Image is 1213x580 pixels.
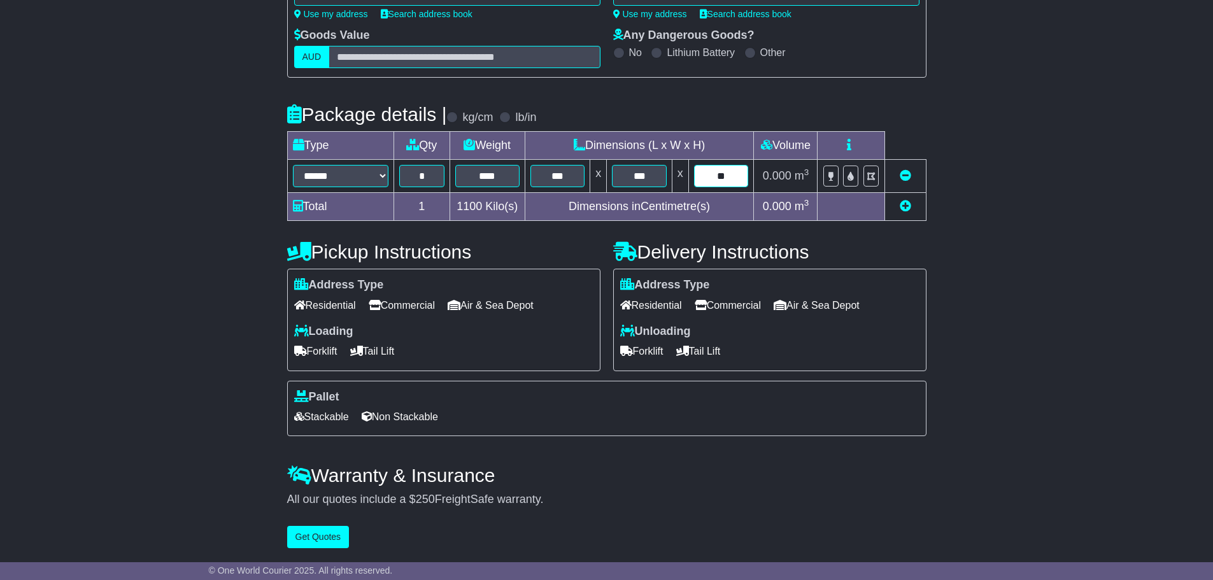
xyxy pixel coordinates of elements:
[695,295,761,315] span: Commercial
[667,46,735,59] label: Lithium Battery
[287,132,394,160] td: Type
[448,295,534,315] span: Air & Sea Depot
[294,325,353,339] label: Loading
[620,325,691,339] label: Unloading
[795,169,809,182] span: m
[525,193,754,221] td: Dimensions in Centimetre(s)
[416,493,435,506] span: 250
[804,167,809,177] sup: 3
[287,104,447,125] h4: Package details |
[209,565,393,576] span: © One World Courier 2025. All rights reserved.
[287,493,926,507] div: All our quotes include a $ FreightSafe warranty.
[294,407,349,427] span: Stackable
[394,132,450,160] td: Qty
[462,111,493,125] label: kg/cm
[294,341,337,361] span: Forklift
[795,200,809,213] span: m
[294,46,330,68] label: AUD
[676,341,721,361] span: Tail Lift
[774,295,860,315] span: Air & Sea Depot
[804,198,809,208] sup: 3
[287,241,600,262] h4: Pickup Instructions
[613,29,755,43] label: Any Dangerous Goods?
[287,465,926,486] h4: Warranty & Insurance
[450,193,525,221] td: Kilo(s)
[294,390,339,404] label: Pallet
[294,295,356,315] span: Residential
[760,46,786,59] label: Other
[294,9,368,19] a: Use my address
[381,9,472,19] a: Search address book
[629,46,642,59] label: No
[515,111,536,125] label: lb/in
[700,9,791,19] a: Search address book
[613,241,926,262] h4: Delivery Instructions
[620,295,682,315] span: Residential
[754,132,818,160] td: Volume
[763,200,791,213] span: 0.000
[294,29,370,43] label: Goods Value
[369,295,435,315] span: Commercial
[900,169,911,182] a: Remove this item
[294,278,384,292] label: Address Type
[590,160,607,193] td: x
[672,160,688,193] td: x
[287,526,350,548] button: Get Quotes
[457,200,482,213] span: 1100
[900,200,911,213] a: Add new item
[394,193,450,221] td: 1
[620,341,663,361] span: Forklift
[287,193,394,221] td: Total
[525,132,754,160] td: Dimensions (L x W x H)
[450,132,525,160] td: Weight
[763,169,791,182] span: 0.000
[620,278,710,292] label: Address Type
[350,341,395,361] span: Tail Lift
[362,407,438,427] span: Non Stackable
[613,9,687,19] a: Use my address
